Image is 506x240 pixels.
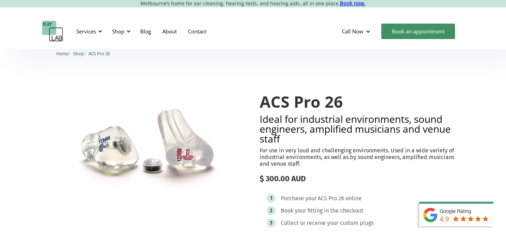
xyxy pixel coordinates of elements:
a: Book an appointment [381,24,455,39]
a: Contact [182,21,212,42]
div: Services [72,21,104,42]
a: home [42,21,63,42]
a: ACS Pro 26 [89,50,110,57]
div: Purchase your [281,195,317,202]
a: Blog [135,21,157,42]
div: 3 [270,220,272,226]
div: Collect or receive your custom plugs [281,220,374,227]
a: Home [56,50,69,57]
div: Shop [112,28,124,35]
div: Call Now [336,21,378,42]
div: Services [76,28,96,35]
li: 〉 [73,50,89,57]
h1: ACS Pro 26 [260,93,464,110]
div: Shop [108,21,133,42]
p: For use in very loud and challenging environments. Used in a wide variety of industrial environme... [260,147,464,168]
div: online [345,195,362,202]
span: Shop [73,51,84,56]
div: Book your fitting in the checkout [281,207,363,214]
span: ACS Pro 26 [89,51,110,56]
span: Home [56,51,69,56]
div: 2 [270,208,272,213]
a: Shop [73,50,84,57]
div: 1 [270,196,272,201]
div: $ 300.00 AUD [260,174,464,183]
div: ACS Pro 26 [318,195,344,202]
h2: Ideal for industrial environments, sound engineers, amplified musicians and venue staff [260,114,464,144]
img: ACS Pro 26 [42,79,246,219]
a: About [157,21,182,42]
div: Call Now [342,28,363,35]
a: open lightbox [42,79,246,219]
li: 〉 [56,50,73,57]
